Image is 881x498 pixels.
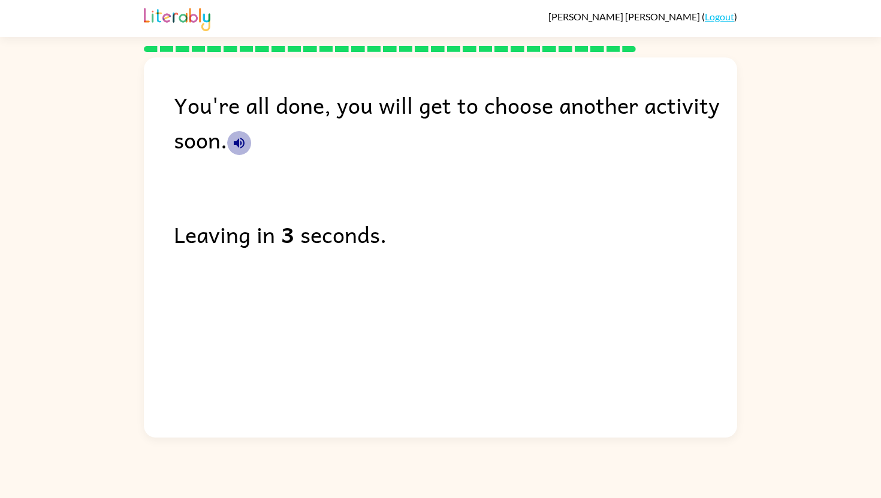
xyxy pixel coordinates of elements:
a: Logout [705,11,734,22]
img: Literably [144,5,210,31]
span: [PERSON_NAME] [PERSON_NAME] [548,11,702,22]
b: 3 [281,217,294,251]
div: Leaving in seconds. [174,217,737,251]
div: You're all done, you will get to choose another activity soon. [174,87,737,157]
div: ( ) [548,11,737,22]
